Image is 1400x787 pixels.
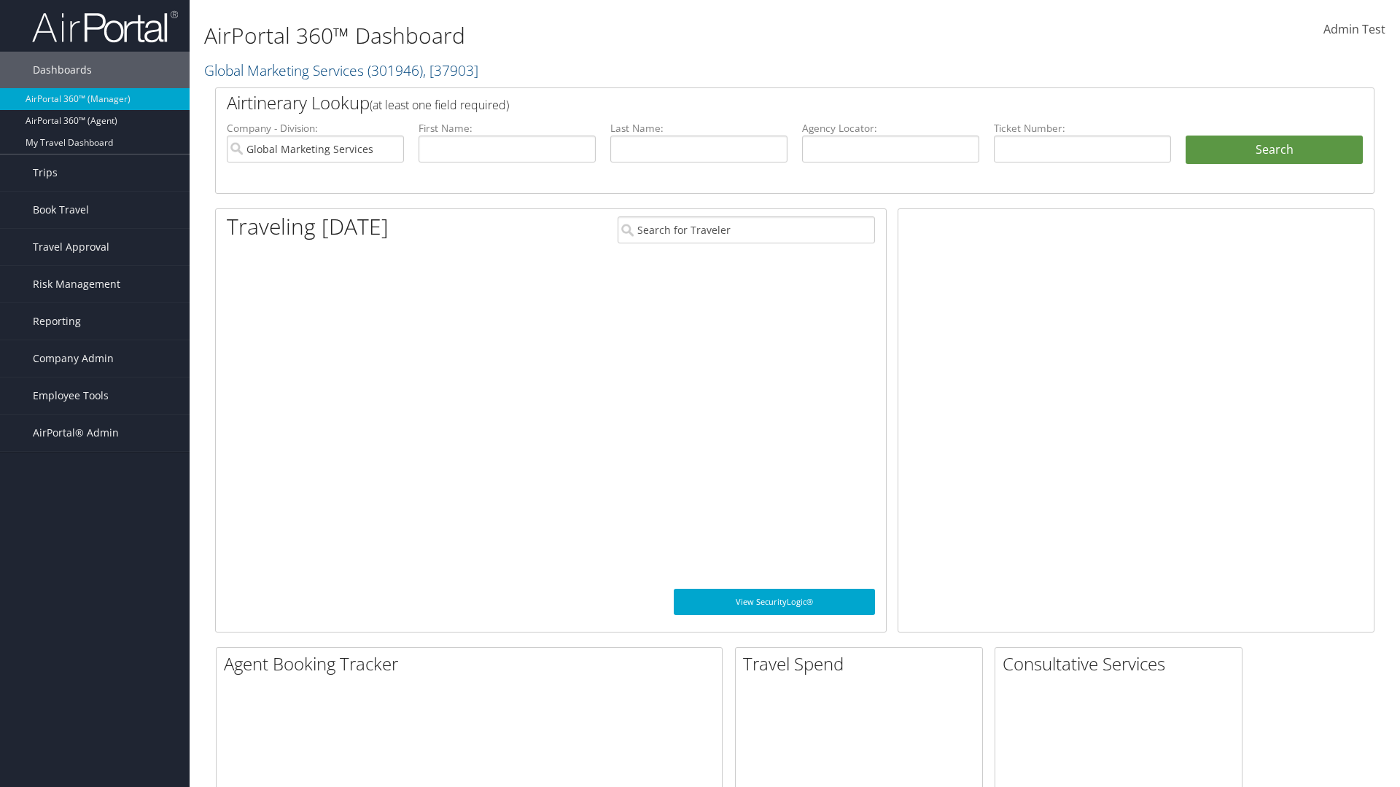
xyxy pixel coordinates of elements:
[743,651,982,676] h2: Travel Spend
[204,20,992,51] h1: AirPortal 360™ Dashboard
[33,229,109,265] span: Travel Approval
[33,154,58,191] span: Trips
[33,303,81,340] span: Reporting
[610,121,787,136] label: Last Name:
[370,97,509,113] span: (at least one field required)
[224,651,722,676] h2: Agent Booking Tracker
[204,60,478,80] a: Global Marketing Services
[32,9,178,44] img: airportal-logo.png
[419,121,596,136] label: First Name:
[674,589,875,615] a: View SecurityLogic®
[1323,21,1385,37] span: Admin Test
[423,60,478,80] span: , [ 37903 ]
[33,377,109,414] span: Employee Tools
[33,192,89,228] span: Book Travel
[33,415,119,451] span: AirPortal® Admin
[33,266,120,302] span: Risk Management
[802,121,979,136] label: Agency Locator:
[227,211,389,242] h1: Traveling [DATE]
[227,121,404,136] label: Company - Division:
[1323,7,1385,52] a: Admin Test
[1003,651,1242,676] h2: Consultative Services
[618,216,875,243] input: Search for Traveler
[1186,136,1363,165] button: Search
[994,121,1171,136] label: Ticket Number:
[367,60,423,80] span: ( 301946 )
[33,52,92,88] span: Dashboards
[33,340,114,377] span: Company Admin
[227,90,1267,115] h2: Airtinerary Lookup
